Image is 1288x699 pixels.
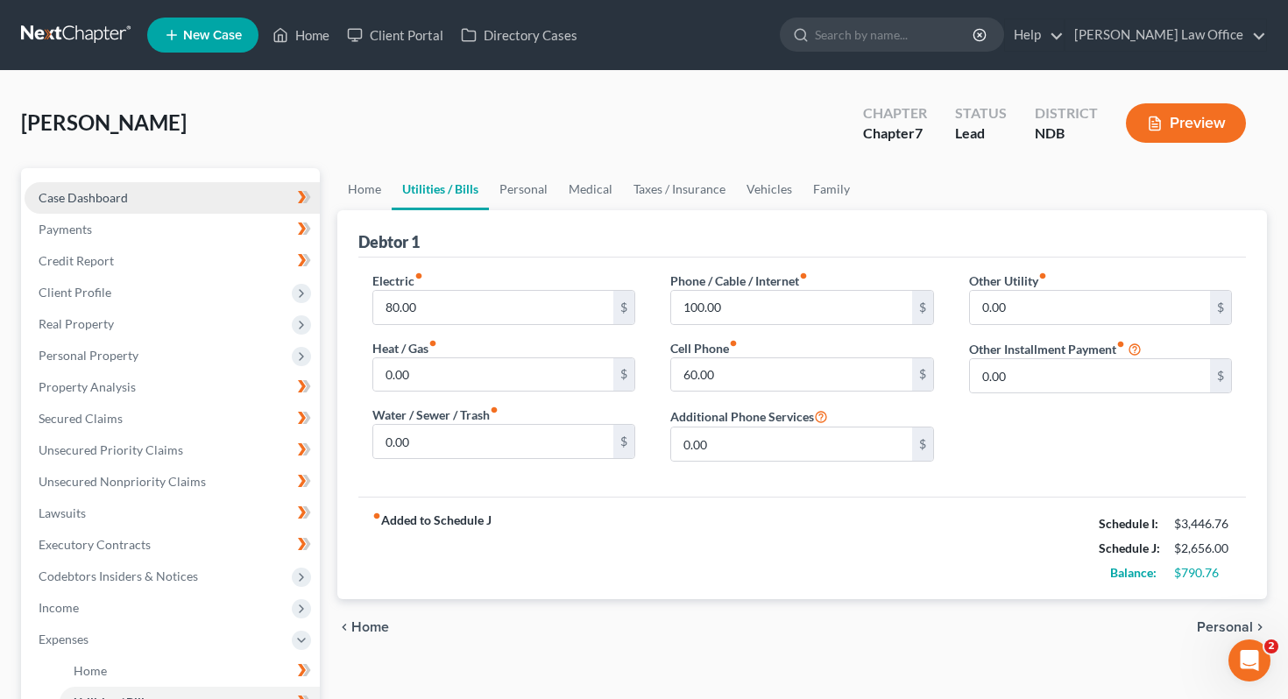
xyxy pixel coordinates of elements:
[969,272,1047,290] label: Other Utility
[1038,272,1047,280] i: fiber_manual_record
[372,339,437,357] label: Heat / Gas
[623,168,736,210] a: Taxes / Insurance
[183,29,242,42] span: New Case
[39,285,111,300] span: Client Profile
[39,316,114,331] span: Real Property
[25,371,320,403] a: Property Analysis
[1099,540,1160,555] strong: Schedule J:
[1197,620,1253,634] span: Personal
[863,124,927,144] div: Chapter
[1228,639,1270,681] iframe: Intercom live chat
[372,512,492,585] strong: Added to Schedule J
[39,474,206,489] span: Unsecured Nonpriority Claims
[955,103,1007,124] div: Status
[60,655,320,687] a: Home
[428,339,437,348] i: fiber_manual_record
[358,231,420,252] div: Debtor 1
[1065,19,1266,51] a: [PERSON_NAME] Law Office
[372,272,423,290] label: Electric
[351,620,389,634] span: Home
[613,425,634,458] div: $
[912,291,933,324] div: $
[1210,359,1231,392] div: $
[39,600,79,615] span: Income
[414,272,423,280] i: fiber_manual_record
[803,168,860,210] a: Family
[489,168,558,210] a: Personal
[1005,19,1064,51] a: Help
[736,168,803,210] a: Vehicles
[915,124,923,141] span: 7
[39,537,151,552] span: Executory Contracts
[39,348,138,363] span: Personal Property
[1116,340,1125,349] i: fiber_manual_record
[25,498,320,529] a: Lawsuits
[337,168,392,210] a: Home
[74,663,107,678] span: Home
[1210,291,1231,324] div: $
[1174,540,1232,557] div: $2,656.00
[799,272,808,280] i: fiber_manual_record
[613,358,634,392] div: $
[39,632,88,646] span: Expenses
[39,190,128,205] span: Case Dashboard
[815,18,975,51] input: Search by name...
[912,427,933,461] div: $
[25,466,320,498] a: Unsecured Nonpriority Claims
[1253,620,1267,634] i: chevron_right
[490,406,499,414] i: fiber_manual_record
[1110,565,1157,580] strong: Balance:
[372,406,499,424] label: Water / Sewer / Trash
[338,19,452,51] a: Client Portal
[25,214,320,245] a: Payments
[670,272,808,290] label: Phone / Cable / Internet
[39,442,183,457] span: Unsecured Priority Claims
[1264,639,1278,653] span: 2
[39,505,86,520] span: Lawsuits
[969,340,1125,358] label: Other Installment Payment
[39,411,123,426] span: Secured Claims
[372,512,381,520] i: fiber_manual_record
[337,620,351,634] i: chevron_left
[1099,516,1158,531] strong: Schedule I:
[558,168,623,210] a: Medical
[337,620,389,634] button: chevron_left Home
[729,339,738,348] i: fiber_manual_record
[25,245,320,277] a: Credit Report
[671,358,912,392] input: --
[970,291,1211,324] input: --
[613,291,634,324] div: $
[373,358,614,392] input: --
[955,124,1007,144] div: Lead
[264,19,338,51] a: Home
[452,19,586,51] a: Directory Cases
[863,103,927,124] div: Chapter
[373,291,614,324] input: --
[373,425,614,458] input: --
[1035,124,1098,144] div: NDB
[1126,103,1246,143] button: Preview
[1174,515,1232,533] div: $3,446.76
[970,359,1211,392] input: --
[25,529,320,561] a: Executory Contracts
[912,358,933,392] div: $
[1174,564,1232,582] div: $790.76
[25,403,320,434] a: Secured Claims
[670,406,828,427] label: Additional Phone Services
[671,427,912,461] input: --
[21,109,187,135] span: [PERSON_NAME]
[1035,103,1098,124] div: District
[25,182,320,214] a: Case Dashboard
[39,253,114,268] span: Credit Report
[670,339,738,357] label: Cell Phone
[39,222,92,237] span: Payments
[39,379,136,394] span: Property Analysis
[25,434,320,466] a: Unsecured Priority Claims
[671,291,912,324] input: --
[1197,620,1267,634] button: Personal chevron_right
[392,168,489,210] a: Utilities / Bills
[39,568,198,583] span: Codebtors Insiders & Notices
